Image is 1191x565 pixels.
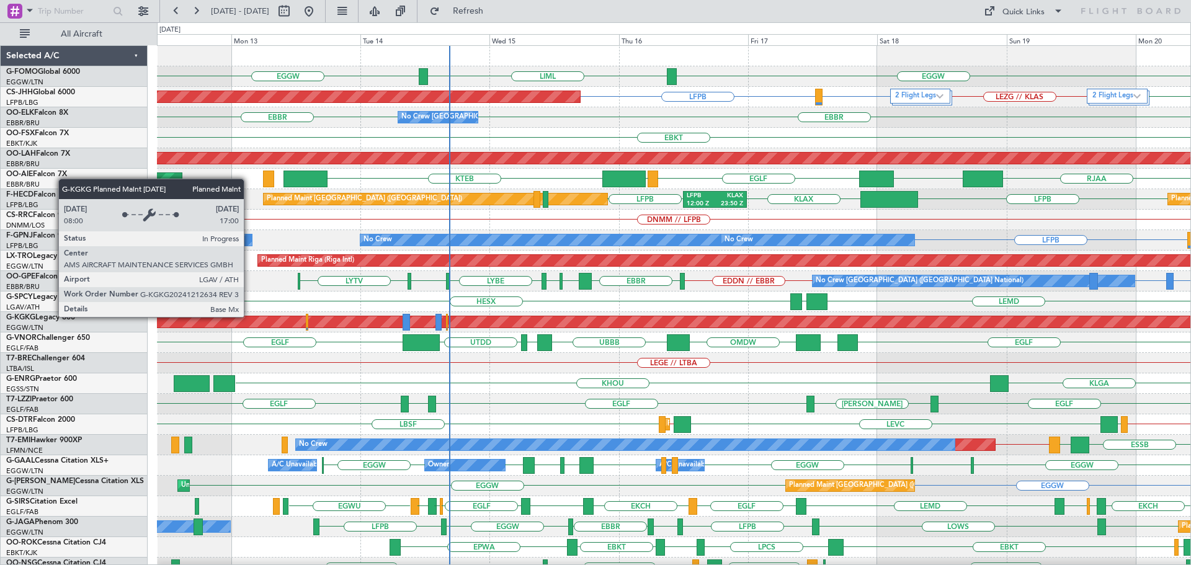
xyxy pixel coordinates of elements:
a: OO-FSXFalcon 7X [6,130,69,137]
span: T7-EMI [6,437,30,444]
span: G-SIRS [6,498,30,505]
span: G-ENRG [6,375,35,383]
div: 12:00 Z [687,200,715,208]
div: No Crew [GEOGRAPHIC_DATA] ([GEOGRAPHIC_DATA] National) [816,272,1024,290]
a: LFPB/LBG [6,425,38,435]
a: EGGW/LTN [6,528,43,537]
a: LFPB/LBG [6,200,38,210]
a: OO-AIEFalcon 7X [6,171,67,178]
span: T7-LZZI [6,396,32,403]
div: Planned Maint Sofia [667,415,731,434]
a: DNMM/LOS [6,221,45,230]
div: No Crew [364,231,392,249]
div: [DATE] [159,25,181,35]
a: G-ENRGPraetor 600 [6,375,77,383]
a: EGLF/FAB [6,344,38,353]
a: EBBR/BRU [6,180,40,189]
div: KLAX [715,192,743,200]
a: LGAV/ATH [6,303,40,312]
span: G-KGKG [6,314,35,321]
span: OO-ELK [6,109,34,117]
a: F-HECDFalcon 7X [6,191,68,198]
div: A/C Unavailable [272,456,323,474]
a: LTBA/ISL [6,364,34,373]
a: OO-GPEFalcon 900EX EASy II [6,273,109,280]
span: T7-BRE [6,355,32,362]
a: T7-EMIHawker 900XP [6,437,82,444]
span: CS-DTR [6,416,33,424]
a: G-GAALCessna Citation XLS+ [6,457,109,465]
a: CS-JHHGlobal 6000 [6,89,75,96]
div: 23:50 Z [715,200,743,208]
button: All Aircraft [14,24,135,44]
span: G-JAGA [6,518,35,526]
img: arrow-gray.svg [1133,94,1141,99]
div: No Crew [GEOGRAPHIC_DATA] ([GEOGRAPHIC_DATA] National) [401,108,609,127]
a: EGGW/LTN [6,487,43,496]
a: OO-ROKCessna Citation CJ4 [6,539,106,546]
a: LFPB/LBG [6,98,38,107]
span: OO-LAH [6,150,36,158]
a: G-FOMOGlobal 6000 [6,68,80,76]
button: Refresh [424,1,498,21]
span: CS-RRC [6,211,33,219]
a: EGGW/LTN [6,323,43,332]
div: Owner [428,456,449,474]
div: Planned Maint [GEOGRAPHIC_DATA] ([GEOGRAPHIC_DATA]) [789,476,984,495]
div: Quick Links [1002,6,1045,19]
a: EGGW/LTN [6,78,43,87]
div: Mon 13 [231,34,360,45]
a: EGGW/LTN [6,466,43,476]
span: Refresh [442,7,494,16]
a: G-SPCYLegacy 650 [6,293,73,301]
a: OO-LAHFalcon 7X [6,150,70,158]
span: All Aircraft [32,30,131,38]
span: OO-AIE [6,171,33,178]
a: G-VNORChallenger 650 [6,334,90,342]
span: OO-GPE [6,273,35,280]
div: Sun 12 [102,34,231,45]
span: G-SPCY [6,293,33,301]
div: No Crew [725,231,753,249]
div: No Crew [299,435,328,454]
a: EBKT/KJK [6,548,37,558]
div: Unplanned Maint [GEOGRAPHIC_DATA] ([GEOGRAPHIC_DATA]) [181,476,385,495]
img: arrow-gray.svg [936,94,943,99]
button: Quick Links [978,1,1069,21]
label: 2 Flight Legs [1092,91,1133,102]
a: EBBR/BRU [6,159,40,169]
a: CS-RRCFalcon 900LX [6,211,79,219]
a: CS-DTRFalcon 2000 [6,416,75,424]
input: Trip Number [38,2,109,20]
span: F-HECD [6,191,33,198]
a: G-SIRSCitation Excel [6,498,78,505]
a: G-JAGAPhenom 300 [6,518,78,526]
a: EGGW/LTN [6,262,43,271]
a: OO-ELKFalcon 8X [6,109,68,117]
div: Fri 17 [748,34,877,45]
a: EBKT/KJK [6,139,37,148]
a: EGSS/STN [6,385,39,394]
span: LX-TRO [6,252,33,260]
span: G-FOMO [6,68,38,76]
div: A/C Unavailable [659,456,711,474]
a: LFPB/LBG [6,241,38,251]
a: LX-TROLegacy 650 [6,252,73,260]
a: EGLF/FAB [6,405,38,414]
div: LFPB [687,192,715,200]
label: 2 Flight Legs [895,91,936,102]
div: Wed 15 [489,34,618,45]
a: G-KGKGLegacy 600 [6,314,75,321]
a: LFMN/NCE [6,446,43,455]
span: F-GPNJ [6,232,33,239]
a: EGLF/FAB [6,507,38,517]
span: [DATE] - [DATE] [211,6,269,17]
span: G-VNOR [6,334,37,342]
div: Thu 16 [619,34,748,45]
a: G-[PERSON_NAME]Cessna Citation XLS [6,478,144,485]
div: Tue 14 [360,34,489,45]
span: CS-JHH [6,89,33,96]
a: T7-LZZIPraetor 600 [6,396,73,403]
a: F-GPNJFalcon 900EX [6,232,80,239]
div: Planned Maint [GEOGRAPHIC_DATA] ([GEOGRAPHIC_DATA]) [267,190,462,208]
